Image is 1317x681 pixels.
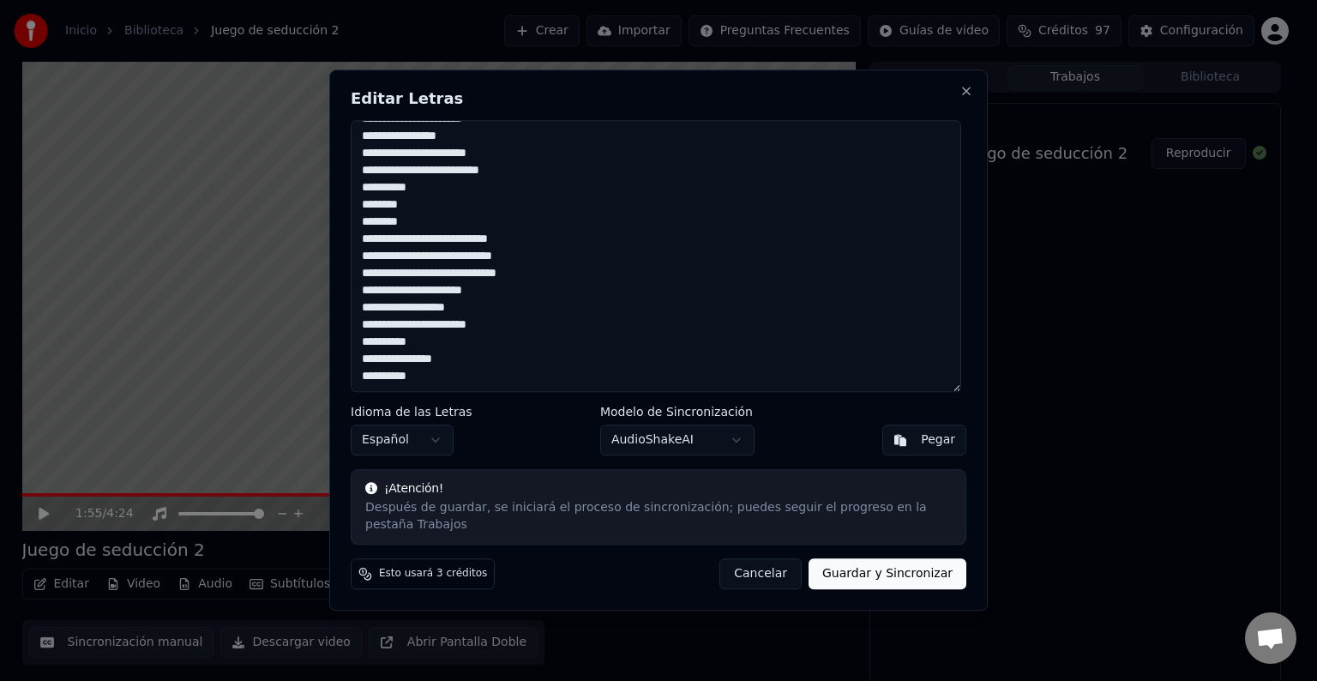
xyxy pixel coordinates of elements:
button: Cancelar [719,559,802,590]
div: ¡Atención! [365,481,952,498]
button: Guardar y Sincronizar [809,559,966,590]
h2: Editar Letras [351,91,966,106]
label: Modelo de Sincronización [600,407,755,419]
div: Pegar [921,432,955,449]
label: Idioma de las Letras [351,407,472,419]
button: Pegar [882,425,966,456]
div: Después de guardar, se iniciará el proceso de sincronización; puedes seguir el progreso en la pes... [365,500,952,534]
span: Esto usará 3 créditos [379,568,487,582]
